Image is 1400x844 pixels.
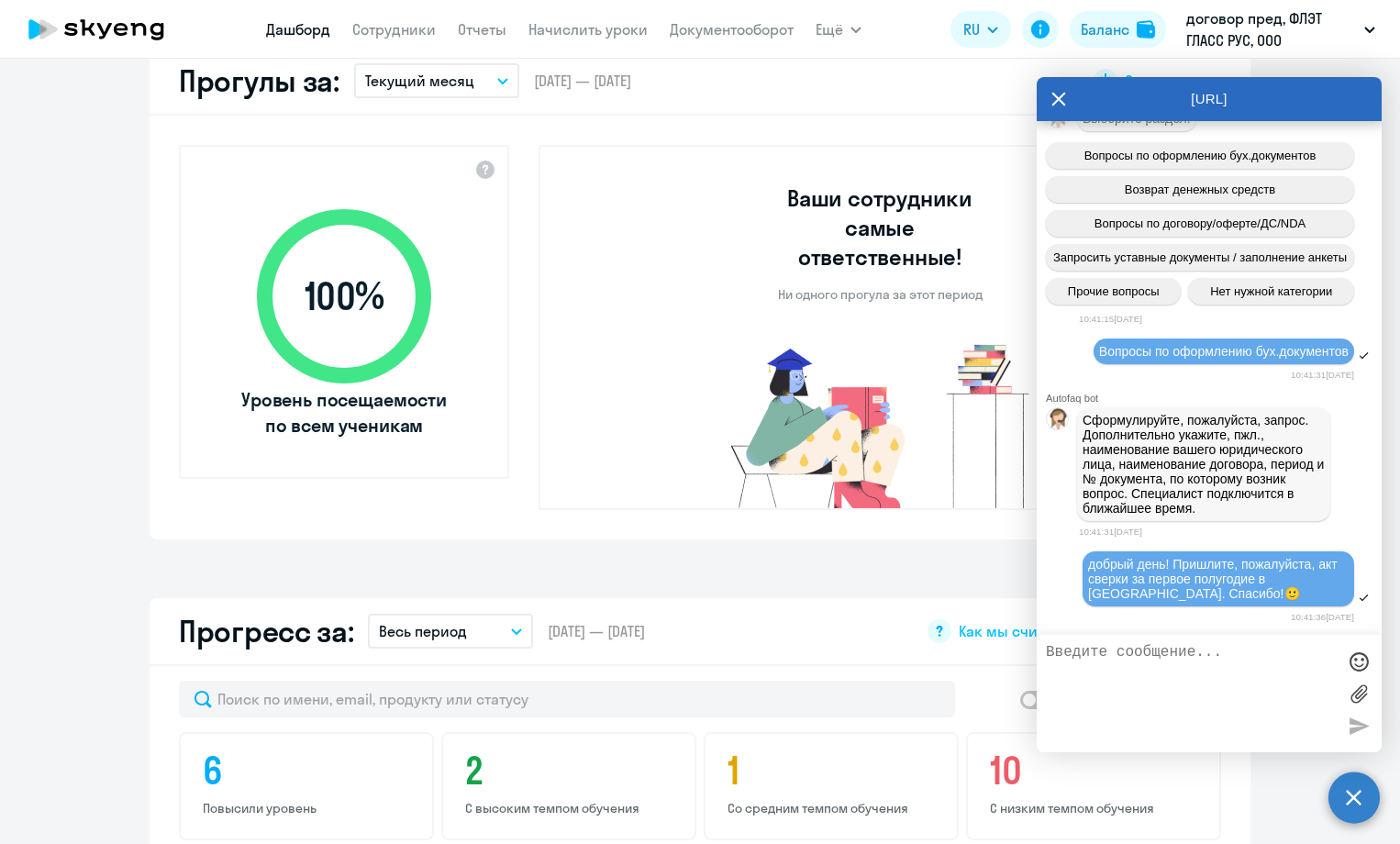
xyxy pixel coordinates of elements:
[1047,408,1070,435] img: bot avatar
[1088,557,1341,601] span: добрый день! Пришлите, пожалуйста, акт сверки за первое полугодие в [GEOGRAPHIC_DATA]. Спасибо!🙂
[365,70,474,92] p: Текущий месяц
[266,20,330,39] a: Дашборд
[1081,18,1129,40] div: Баланс
[1046,176,1354,203] button: Возврат денежных средств
[696,339,1064,508] img: no-truants
[179,613,353,650] h2: Прогресс за:
[816,18,843,40] span: Ещё
[1046,210,1354,237] button: Вопросы по договору/оферте/ДС/NDA
[368,614,533,649] button: Весь период
[1186,7,1357,51] p: договор пред, ФЛЭТ ГЛАСС РУС, ООО
[1083,413,1328,516] span: Сформулируйте, пожалуйста, запрос. Дополнительно укажите, пжл., наименование вашего юридического ...
[950,11,1011,48] button: RU
[239,387,450,439] span: Уровень посещаемости по всем ученикам
[1046,278,1181,305] button: Прочие вопросы
[534,71,631,91] span: [DATE] — [DATE]
[1291,370,1354,380] time: 10:41:31[DATE]
[990,800,1203,816] p: С низким темпом обучения
[1046,393,1382,404] div: Autofaq bot
[203,749,416,793] h4: 6
[465,800,678,816] p: С высоким темпом обучения
[1125,71,1221,91] span: Скачать отчет
[239,274,450,318] span: 100 %
[203,800,416,816] p: Повысили уровень
[352,20,436,39] a: Сотрудники
[1079,527,1142,537] time: 10:41:31[DATE]
[816,11,861,48] button: Ещё
[1099,344,1349,359] span: Вопросы по оформлению бух.документов
[179,681,955,717] input: Поиск по имени, email, продукту или статусу
[1046,244,1354,271] button: Запросить уставные документы / заполнение анкеты
[762,183,998,272] h3: Ваши сотрудники самые ответственные!
[990,749,1203,793] h4: 10
[1068,284,1160,298] span: Прочие вопросы
[1079,314,1142,324] time: 10:41:15[DATE]
[1053,250,1347,264] span: Запросить уставные документы / заполнение анкеты
[179,62,339,99] h2: Прогулы за:
[728,800,940,816] p: Со средним темпом обучения
[354,63,519,98] button: Текущий месяц
[1070,11,1166,48] button: Балансbalance
[465,749,678,793] h4: 2
[1094,217,1306,230] span: Вопросы по договору/оферте/ДС/NDA
[728,749,940,793] h4: 1
[379,620,467,642] p: Весь период
[1084,149,1317,162] span: Вопросы по оформлению бух.документов
[1210,284,1332,298] span: Нет нужной категории
[963,18,980,40] span: RU
[458,20,506,39] a: Отчеты
[1291,612,1354,622] time: 10:41:36[DATE]
[778,286,983,303] p: Ни одного прогула за этот период
[548,621,645,641] span: [DATE] — [DATE]
[1345,680,1372,707] label: Лимит 10 файлов
[1125,183,1275,196] span: Возврат денежных средств
[1188,278,1354,305] button: Нет нужной категории
[528,20,648,39] a: Начислить уроки
[959,621,1072,641] span: Как мы считаем
[1137,20,1155,39] img: balance
[1046,142,1354,169] button: Вопросы по оформлению бух.документов
[670,20,794,39] a: Документооборот
[1177,7,1384,51] button: договор пред, ФЛЭТ ГЛАСС РУС, ООО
